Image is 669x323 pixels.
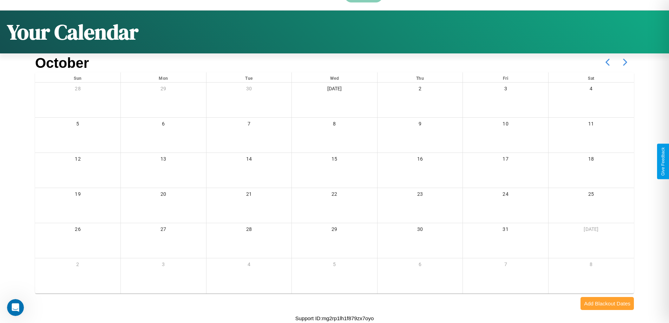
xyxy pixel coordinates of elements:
div: 11 [549,118,634,132]
div: 26 [35,223,120,238]
div: Fri [463,72,548,82]
div: 22 [292,188,377,202]
div: 8 [292,118,377,132]
div: 20 [121,188,206,202]
div: 30 [378,223,463,238]
div: 3 [463,83,548,97]
h1: Your Calendar [7,18,138,46]
div: Sun [35,72,120,82]
div: Mon [121,72,206,82]
div: 25 [549,188,634,202]
div: 6 [378,258,463,273]
div: 13 [121,153,206,167]
div: 21 [206,188,292,202]
h2: October [35,55,89,71]
div: 31 [463,223,548,238]
div: 24 [463,188,548,202]
div: 5 [35,118,120,132]
div: 28 [35,83,120,97]
div: [DATE] [292,83,377,97]
div: 28 [206,223,292,238]
div: 18 [549,153,634,167]
div: 29 [121,83,206,97]
div: 3 [121,258,206,273]
div: 5 [292,258,377,273]
div: 2 [35,258,120,273]
div: 2 [378,83,463,97]
iframe: Intercom live chat [7,299,24,316]
div: 15 [292,153,377,167]
div: 8 [549,258,634,273]
div: 27 [121,223,206,238]
div: Wed [292,72,377,82]
div: 17 [463,153,548,167]
div: [DATE] [549,223,634,238]
button: Add Blackout Dates [581,297,634,310]
div: Give Feedback [661,147,665,176]
div: Sat [549,72,634,82]
div: 4 [549,83,634,97]
div: 9 [378,118,463,132]
div: 7 [206,118,292,132]
div: Tue [206,72,292,82]
div: Thu [378,72,463,82]
div: 6 [121,118,206,132]
div: 4 [206,258,292,273]
div: 12 [35,153,120,167]
div: 29 [292,223,377,238]
div: 23 [378,188,463,202]
div: 10 [463,118,548,132]
div: 7 [463,258,548,273]
div: 16 [378,153,463,167]
div: 19 [35,188,120,202]
p: Support ID: mg2rp1lh1f879zx7oyo [295,314,374,323]
div: 30 [206,83,292,97]
div: 14 [206,153,292,167]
